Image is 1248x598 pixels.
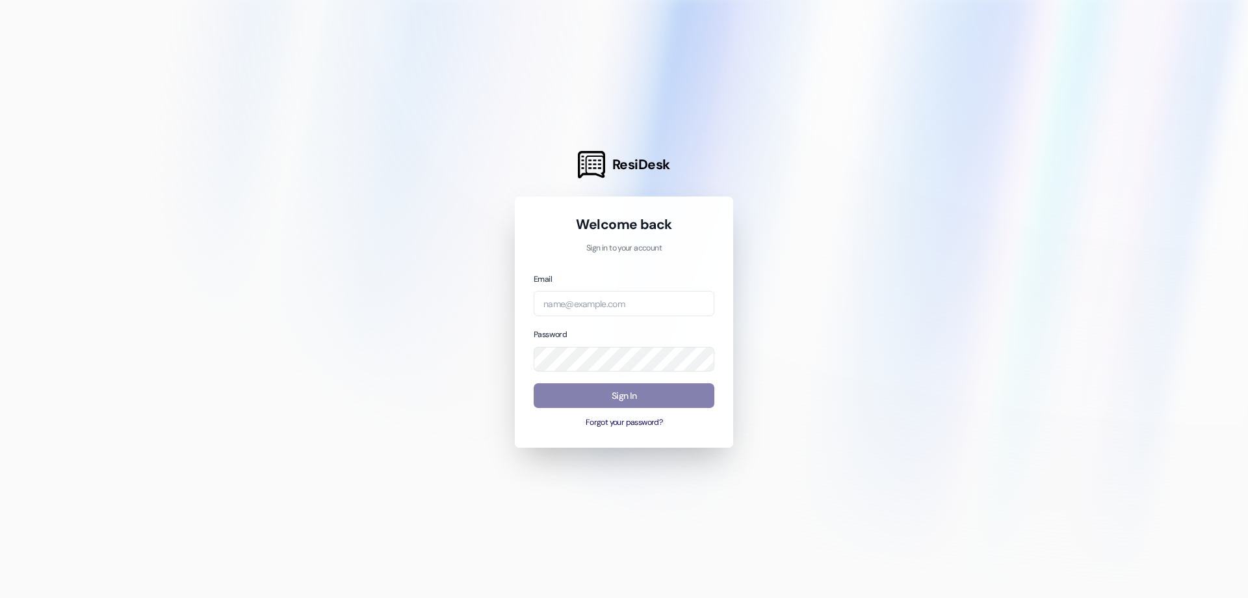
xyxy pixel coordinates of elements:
label: Password [534,329,567,340]
button: Forgot your password? [534,417,714,429]
img: ResiDesk Logo [578,151,605,178]
label: Email [534,274,552,284]
input: name@example.com [534,291,714,316]
button: Sign In [534,383,714,409]
p: Sign in to your account [534,243,714,254]
span: ResiDesk [612,156,670,174]
h1: Welcome back [534,215,714,234]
